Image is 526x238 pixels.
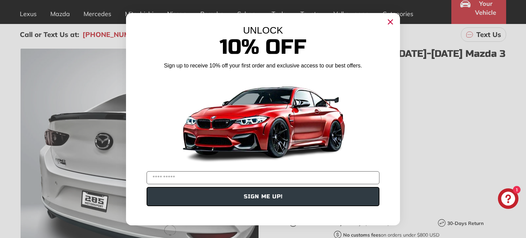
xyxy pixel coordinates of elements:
span: 10% Off [220,35,306,60]
img: Banner showing BMW 4 Series Body kit [177,72,349,168]
button: SIGN ME UP! [147,187,379,206]
span: UNLOCK [243,25,283,36]
button: Close dialog [385,16,396,27]
span: Sign up to receive 10% off your first order and exclusive access to our best offers. [164,63,362,68]
input: YOUR EMAIL [147,171,379,184]
inbox-online-store-chat: Shopify online store chat [496,188,521,211]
